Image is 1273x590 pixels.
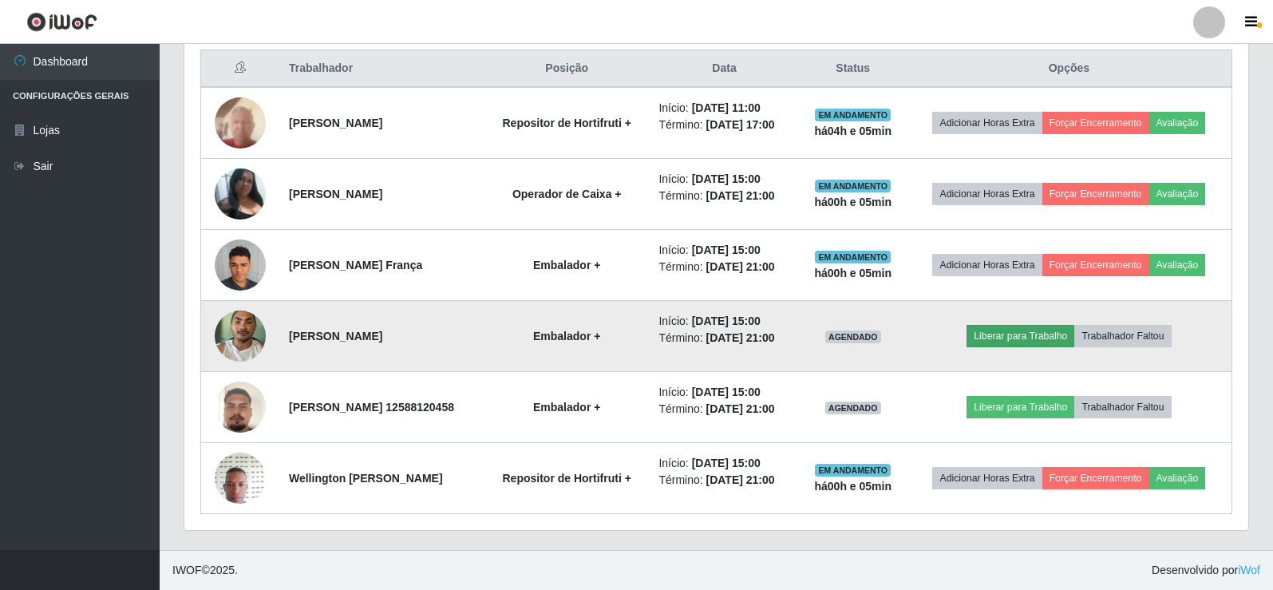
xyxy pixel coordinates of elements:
[1152,562,1260,579] span: Desenvolvido por
[658,472,789,489] li: Término:
[706,260,775,273] time: [DATE] 21:00
[692,244,761,256] time: [DATE] 15:00
[1148,112,1205,134] button: Avaliação
[825,331,881,343] span: AGENDADO
[967,396,1074,418] button: Liberar para Trabalho
[215,231,266,299] img: 1732199727580.jpeg
[172,562,238,579] span: © 2025 .
[932,112,1042,134] button: Adicionar Horas Extra
[1148,467,1205,489] button: Avaliação
[533,330,600,343] strong: Embalador +
[658,313,789,330] li: Início:
[815,251,891,263] span: EM ANDAMENTO
[800,50,907,88] th: Status
[658,259,789,275] li: Término:
[1042,183,1149,205] button: Forçar Encerramento
[692,315,761,327] time: [DATE] 15:00
[658,330,789,346] li: Término:
[1042,254,1149,276] button: Forçar Encerramento
[289,472,443,485] strong: Wellington [PERSON_NAME]
[706,189,775,202] time: [DATE] 21:00
[503,117,631,129] strong: Repositor de Hortifruti +
[814,125,891,137] strong: há 04 h e 05 min
[658,384,789,401] li: Início:
[692,457,761,469] time: [DATE] 15:00
[533,259,600,271] strong: Embalador +
[814,480,891,493] strong: há 00 h e 05 min
[1042,467,1149,489] button: Forçar Encerramento
[1148,254,1205,276] button: Avaliação
[932,467,1042,489] button: Adicionar Horas Extra
[1042,112,1149,134] button: Forçar Encerramento
[215,89,266,156] img: 1744240052056.jpeg
[512,188,622,200] strong: Operador de Caixa +
[814,267,891,279] strong: há 00 h e 05 min
[814,196,891,208] strong: há 00 h e 05 min
[215,168,266,219] img: 1720889909198.jpeg
[658,100,789,117] li: Início:
[1238,564,1260,576] a: iWof
[658,455,789,472] li: Início:
[932,254,1042,276] button: Adicionar Horas Extra
[289,117,382,129] strong: [PERSON_NAME]
[658,401,789,418] li: Término:
[967,325,1074,347] button: Liberar para Trabalho
[907,50,1232,88] th: Opções
[692,386,761,398] time: [DATE] 15:00
[706,118,775,131] time: [DATE] 17:00
[706,331,775,344] time: [DATE] 21:00
[692,172,761,185] time: [DATE] 15:00
[215,444,266,512] img: 1741784309558.jpeg
[706,473,775,486] time: [DATE] 21:00
[215,362,266,453] img: 1742301305907.jpeg
[706,402,775,415] time: [DATE] 21:00
[932,183,1042,205] button: Adicionar Horas Extra
[658,188,789,204] li: Término:
[658,171,789,188] li: Início:
[533,401,600,414] strong: Embalador +
[1074,396,1171,418] button: Trabalhador Faltou
[1148,183,1205,205] button: Avaliação
[1074,325,1171,347] button: Trabalhador Faltou
[503,472,631,485] strong: Repositor de Hortifruti +
[279,50,484,88] th: Trabalhador
[289,330,382,343] strong: [PERSON_NAME]
[815,464,891,477] span: EM ANDAMENTO
[815,180,891,192] span: EM ANDAMENTO
[825,402,881,414] span: AGENDADO
[815,109,891,121] span: EM ANDAMENTO
[289,188,382,200] strong: [PERSON_NAME]
[215,302,266,370] img: 1737051124467.jpeg
[658,242,789,259] li: Início:
[484,50,649,88] th: Posição
[289,401,454,414] strong: [PERSON_NAME] 12588120458
[658,117,789,133] li: Término:
[289,259,422,271] strong: [PERSON_NAME] França
[649,50,799,88] th: Data
[692,101,761,114] time: [DATE] 11:00
[172,564,202,576] span: IWOF
[26,12,97,32] img: CoreUI Logo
